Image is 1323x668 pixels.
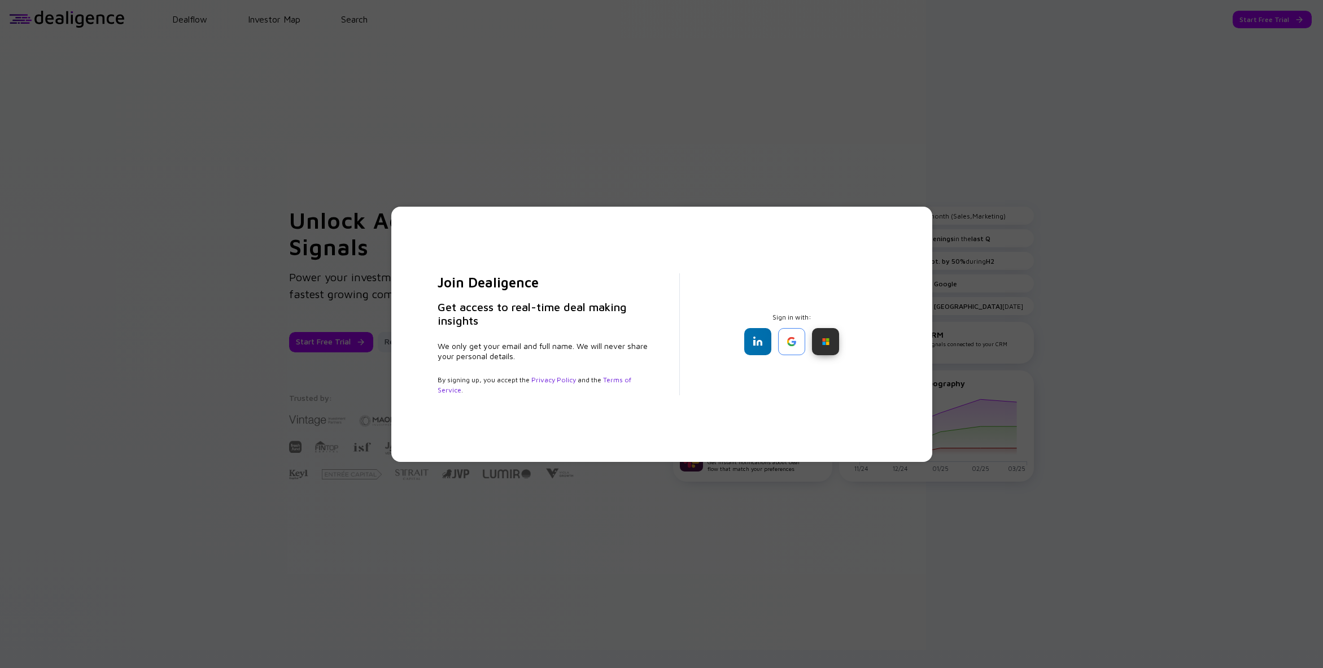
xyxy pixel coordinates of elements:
a: Privacy Policy [531,376,576,384]
h2: Join Dealigence [438,273,653,291]
div: By signing up, you accept the and the . [438,375,653,395]
h3: Get access to real-time deal making insights [438,300,653,328]
a: Terms of Service [438,376,631,394]
div: We only get your email and full name. We will never share your personal details. [438,341,653,361]
div: Sign in with: [707,313,876,355]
